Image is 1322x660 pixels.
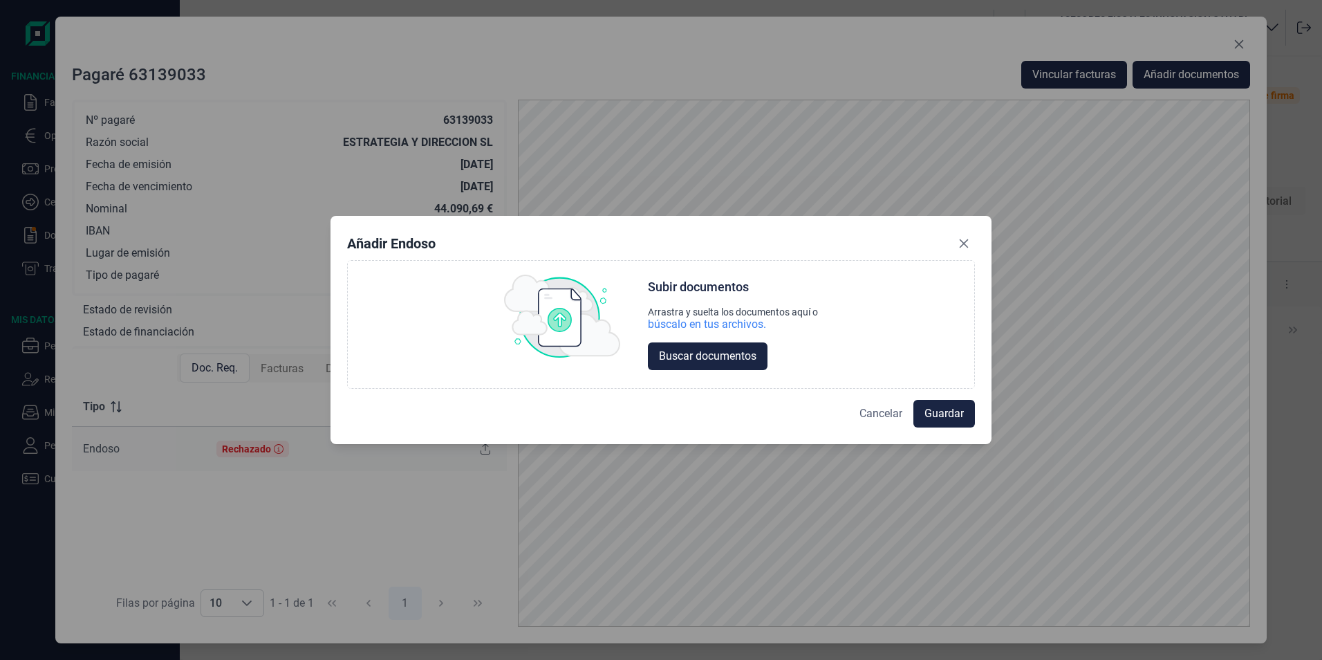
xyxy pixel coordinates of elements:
div: Subir documentos [648,279,749,295]
div: Añadir Endoso [347,234,436,253]
span: Cancelar [859,405,902,422]
button: Guardar [913,400,975,428]
button: Cancelar [848,400,913,428]
button: Close [953,232,975,255]
span: Guardar [924,405,964,422]
div: Arrastra y suelta los documentos aquí o [648,306,818,318]
div: búscalo en tus archivos. [648,318,818,331]
div: búscalo en tus archivos. [648,318,766,331]
span: Buscar documentos [659,348,756,365]
button: Buscar documentos [648,342,767,370]
img: upload img [504,275,620,358]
